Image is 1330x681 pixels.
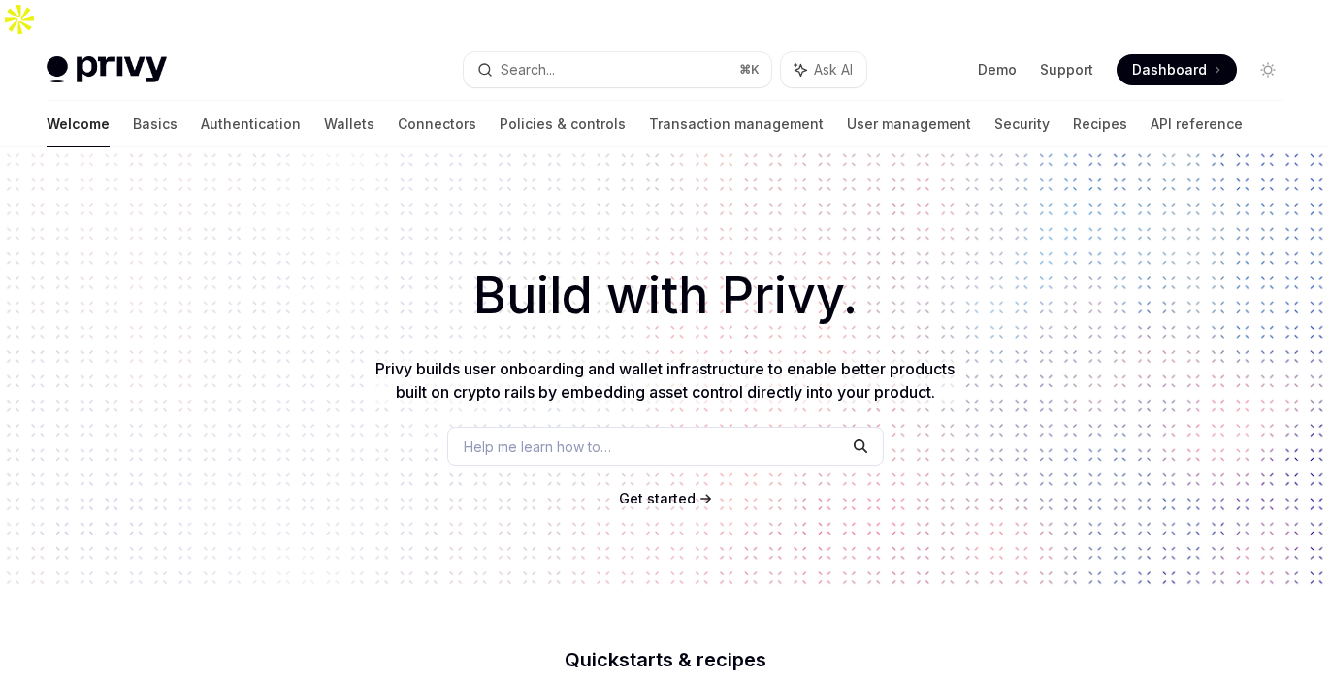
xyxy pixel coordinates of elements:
[739,62,760,78] span: ⌘ K
[994,101,1050,147] a: Security
[814,60,853,80] span: Ask AI
[324,101,374,147] a: Wallets
[398,101,476,147] a: Connectors
[324,650,1007,669] h2: Quickstarts & recipes
[201,101,301,147] a: Authentication
[501,58,555,81] div: Search...
[133,101,178,147] a: Basics
[1073,101,1127,147] a: Recipes
[1040,60,1093,80] a: Support
[1151,101,1243,147] a: API reference
[47,56,167,83] img: light logo
[1132,60,1207,80] span: Dashboard
[464,437,611,457] span: Help me learn how to…
[781,52,866,87] button: Ask AI
[619,489,696,508] a: Get started
[1252,54,1283,85] button: Toggle dark mode
[500,101,626,147] a: Policies & controls
[649,101,824,147] a: Transaction management
[1117,54,1237,85] a: Dashboard
[31,258,1299,334] h1: Build with Privy.
[978,60,1017,80] a: Demo
[619,490,696,506] span: Get started
[847,101,971,147] a: User management
[47,101,110,147] a: Welcome
[375,359,955,402] span: Privy builds user onboarding and wallet infrastructure to enable better products built on crypto ...
[464,52,770,87] button: Search...⌘K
